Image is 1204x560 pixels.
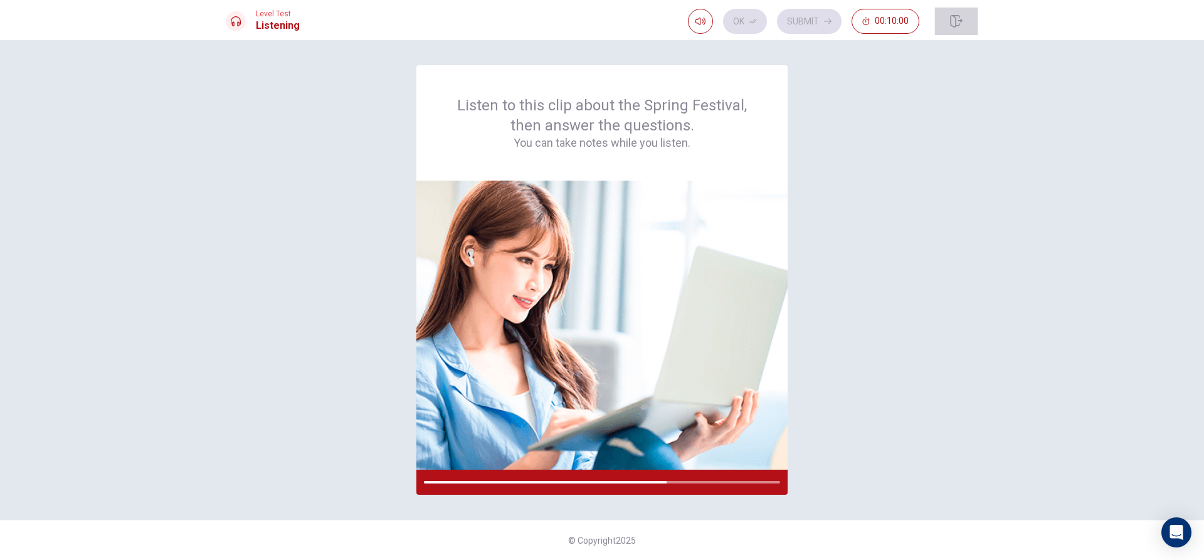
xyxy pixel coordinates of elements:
h4: You can take notes while you listen. [446,135,758,151]
div: Listen to this clip about the Spring Festival, then answer the questions. [446,95,758,151]
h1: Listening [256,18,300,33]
span: Level Test [256,9,300,18]
div: Open Intercom Messenger [1161,517,1191,547]
span: © Copyright 2025 [568,536,636,546]
img: passage image [416,181,788,470]
span: 00:10:00 [875,16,909,26]
button: 00:10:00 [852,9,919,34]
